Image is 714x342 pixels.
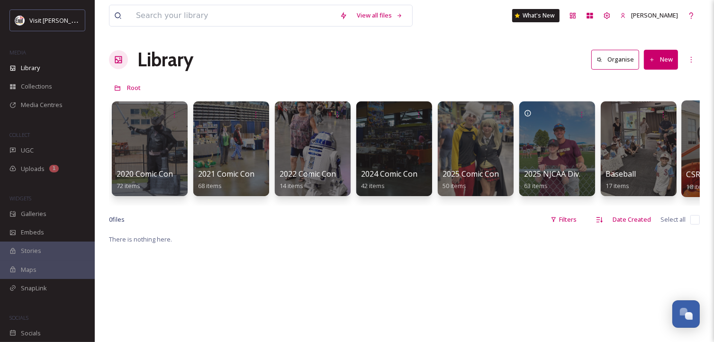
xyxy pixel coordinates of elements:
[117,181,140,190] span: 72 items
[443,170,499,190] a: 2025 Comic Con50 items
[21,246,41,255] span: Stories
[672,300,700,328] button: Open Chat
[127,82,141,93] a: Root
[109,235,172,243] span: There is nothing here.
[524,169,634,179] span: 2025 NJCAA Div. II World Series
[606,181,629,190] span: 17 items
[21,82,52,91] span: Collections
[109,215,125,224] span: 0 file s
[117,169,173,179] span: 2020 Comic Con
[361,169,417,179] span: 2024 Comic Con
[644,50,678,69] button: New
[21,63,40,72] span: Library
[9,195,31,202] span: WIDGETS
[21,209,46,218] span: Galleries
[21,284,47,293] span: SnapLink
[21,164,45,173] span: Uploads
[198,181,222,190] span: 68 items
[29,16,90,25] span: Visit [PERSON_NAME]
[687,182,711,190] span: 18 items
[512,9,560,22] a: What's New
[606,169,636,179] span: Baseball
[631,11,678,19] span: [PERSON_NAME]
[352,6,407,25] a: View all files
[21,228,44,237] span: Embeds
[687,170,711,191] a: CSRHC18 items
[280,181,303,190] span: 14 items
[127,83,141,92] span: Root
[15,16,25,25] img: visitenid_logo.jpeg
[660,215,686,224] span: Select all
[591,50,639,69] button: Organise
[443,181,466,190] span: 50 items
[280,170,336,190] a: 2022 Comic Con14 items
[9,131,30,138] span: COLLECT
[687,169,711,180] span: CSRHC
[21,100,63,109] span: Media Centres
[606,170,636,190] a: Baseball17 items
[21,329,41,338] span: Socials
[546,210,581,229] div: Filters
[117,170,173,190] a: 2020 Comic Con72 items
[9,314,28,321] span: SOCIALS
[615,6,683,25] a: [PERSON_NAME]
[198,170,254,190] a: 2021 Comic Con68 items
[9,49,26,56] span: MEDIA
[443,169,499,179] span: 2025 Comic Con
[49,165,59,172] div: 1
[131,5,335,26] input: Search your library
[21,146,34,155] span: UGC
[198,169,254,179] span: 2021 Comic Con
[608,210,656,229] div: Date Created
[524,170,634,190] a: 2025 NJCAA Div. II World Series63 items
[21,265,36,274] span: Maps
[591,50,644,69] a: Organise
[361,181,385,190] span: 42 items
[137,45,193,74] a: Library
[280,169,336,179] span: 2022 Comic Con
[361,170,417,190] a: 2024 Comic Con42 items
[524,181,548,190] span: 63 items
